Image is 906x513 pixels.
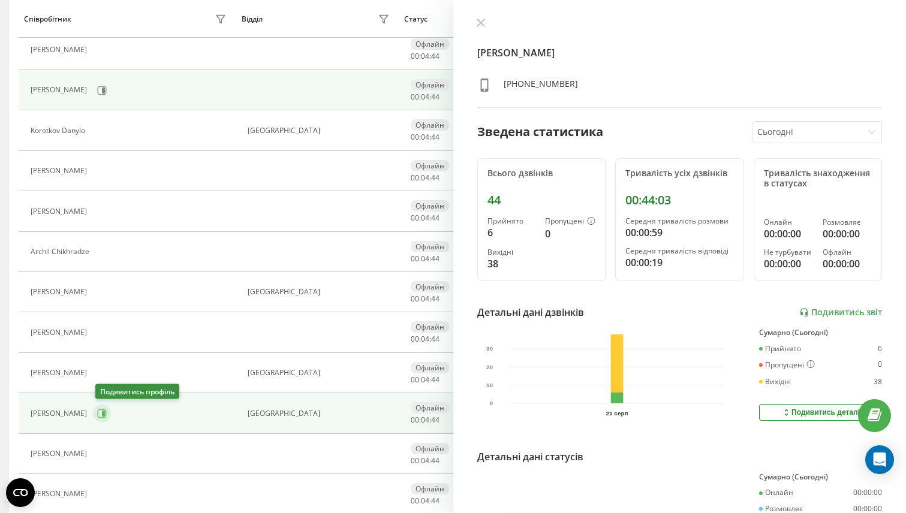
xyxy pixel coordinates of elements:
button: Open CMP widget [6,478,35,507]
div: Офлайн [411,200,449,212]
span: 44 [431,132,440,142]
span: 00 [411,415,419,425]
span: 04 [421,334,429,344]
div: [PERSON_NAME] [31,409,90,418]
div: Онлайн [759,488,793,497]
div: Відділ [242,15,263,23]
span: 44 [431,334,440,344]
div: Детальні дані дзвінків [477,305,584,319]
div: 0 [545,227,595,241]
text: 30 [486,346,493,352]
div: : : [411,255,440,263]
div: Офлайн [411,483,449,494]
div: Розмовляє [759,505,803,513]
div: [GEOGRAPHIC_DATA] [248,409,392,418]
span: 04 [421,254,429,264]
span: 00 [411,375,419,385]
div: : : [411,416,440,424]
div: Подивитись профіль [95,384,179,399]
div: 6 [878,345,882,353]
div: Прийнято [487,217,536,225]
div: Вихідні [487,248,536,256]
span: 00 [411,132,419,142]
div: [PERSON_NAME] [31,449,90,458]
div: [GEOGRAPHIC_DATA] [248,126,392,135]
div: Детальні дані статусів [477,449,583,464]
span: 44 [431,415,440,425]
div: Вихідні [759,378,791,386]
div: [PERSON_NAME] [31,288,90,296]
div: [PERSON_NAME] [31,207,90,216]
div: : : [411,497,440,505]
div: Офлайн [411,160,449,171]
div: Сумарно (Сьогодні) [759,473,882,481]
span: 00 [411,294,419,304]
div: : : [411,295,440,303]
span: 00 [411,254,419,264]
div: : : [411,93,440,101]
div: Тривалість знаходження в статусах [764,168,872,189]
div: 38 [874,378,882,386]
span: 00 [411,51,419,61]
div: Open Intercom Messenger [865,445,894,474]
span: 04 [421,132,429,142]
span: 44 [431,294,440,304]
div: Офлайн [411,443,449,454]
span: 04 [421,294,429,304]
div: : : [411,52,440,61]
div: Офлайн [411,119,449,131]
div: Korotkov Danylo [31,126,88,135]
div: Офлайн [411,402,449,414]
div: : : [411,457,440,465]
div: [PERSON_NAME] [31,369,90,377]
text: 20 [486,364,493,370]
span: 44 [431,92,440,102]
div: 6 [487,225,536,240]
span: 44 [431,455,440,466]
div: : : [411,174,440,182]
span: 44 [431,375,440,385]
div: : : [411,133,440,141]
span: 04 [421,455,429,466]
span: 00 [411,455,419,466]
div: Офлайн [411,362,449,373]
div: Archil Chikhradze [31,248,92,256]
div: Пропущені [759,360,815,370]
div: Середня тривалість розмови [625,217,734,225]
div: Офлайн [411,321,449,333]
div: 00:00:19 [625,255,734,270]
text: 21 серп [606,410,628,417]
div: : : [411,214,440,222]
div: Співробітник [24,15,71,23]
div: Офлайн [411,241,449,252]
span: 00 [411,173,419,183]
div: Розмовляє [823,218,872,227]
div: Офлайн [411,38,449,50]
div: Зведена статистика [477,123,603,141]
div: 00:00:00 [853,505,882,513]
div: 00:00:00 [764,256,813,271]
div: [PERSON_NAME] [31,86,90,94]
div: 00:00:00 [823,227,872,241]
div: Онлайн [764,218,813,227]
span: 44 [431,254,440,264]
div: Офлайн [411,281,449,292]
span: 04 [421,415,429,425]
div: Сумарно (Сьогодні) [759,328,882,337]
div: Середня тривалість відповіді [625,247,734,255]
div: Офлайн [823,248,872,256]
div: [PERSON_NAME] [31,490,90,498]
div: Офлайн [411,79,449,90]
span: 00 [411,496,419,506]
div: [PERSON_NAME] [31,167,90,175]
span: 04 [421,51,429,61]
div: 0 [878,360,882,370]
span: 00 [411,213,419,223]
div: [PHONE_NUMBER] [504,78,578,95]
span: 04 [421,92,429,102]
div: 00:00:00 [853,488,882,497]
div: 00:44:03 [625,193,734,207]
div: 00:00:00 [823,256,872,271]
div: [PERSON_NAME] [31,46,90,54]
div: : : [411,376,440,384]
